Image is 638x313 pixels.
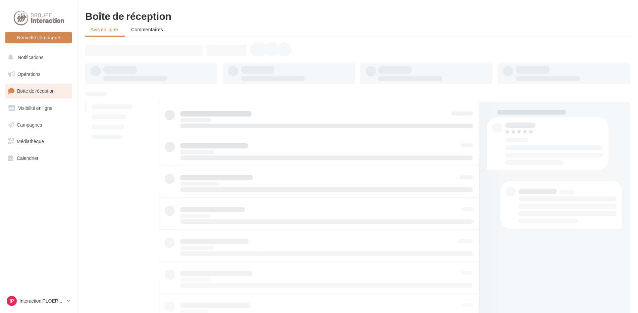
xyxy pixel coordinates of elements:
[4,50,70,64] button: Notifications
[4,134,73,148] a: Médiathèque
[18,105,52,111] span: Visibilité en ligne
[17,71,40,77] span: Opérations
[19,298,64,304] p: Interaction PLOERMEL
[4,84,73,98] a: Boîte de réception
[9,298,14,304] span: IP
[4,101,73,115] a: Visibilité en ligne
[85,11,630,21] div: Boîte de réception
[4,118,73,132] a: Campagnes
[17,138,44,144] span: Médiathèque
[5,295,72,307] a: IP Interaction PLOERMEL
[18,54,43,60] span: Notifications
[4,67,73,81] a: Opérations
[17,155,39,161] span: Calendrier
[17,88,55,94] span: Boîte de réception
[17,122,42,127] span: Campagnes
[131,27,163,32] span: Commentaires
[4,151,73,165] a: Calendrier
[5,32,72,43] button: Nouvelle campagne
